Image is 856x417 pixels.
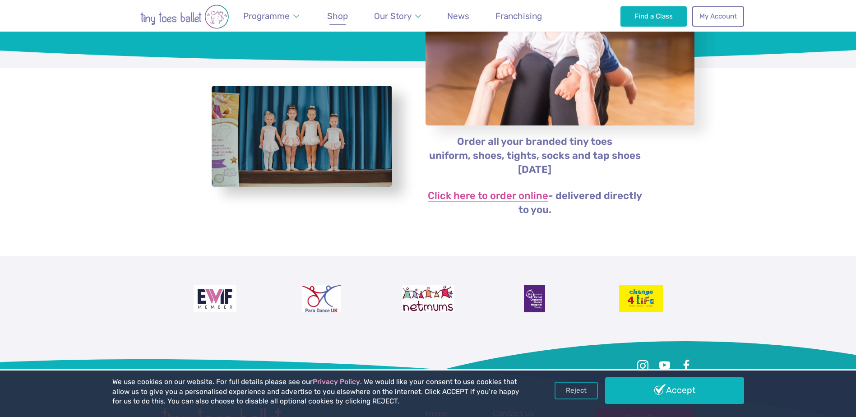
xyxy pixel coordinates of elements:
[194,285,236,312] img: Encouraging Women Into Franchising
[323,5,352,27] a: Shop
[239,5,304,27] a: Programme
[374,11,412,21] span: Our Story
[112,377,523,407] p: We use cookies on our website. For full details please see our . We would like your consent to us...
[112,5,257,29] img: tiny toes ballet
[657,357,673,374] a: Youtube
[243,11,290,21] span: Programme
[370,5,425,27] a: Our Story
[620,6,687,26] a: Find a Class
[212,86,392,187] a: View full-size image
[491,5,546,27] a: Franchising
[313,378,360,386] a: Privacy Policy
[605,377,744,403] a: Accept
[555,382,598,399] a: Reject
[495,11,542,21] span: Franchising
[692,6,744,26] a: My Account
[443,5,474,27] a: News
[635,357,651,374] a: Instagram
[302,285,341,312] img: Para Dance UK
[425,189,645,217] p: - delivered directly to you.
[428,191,548,202] a: Click here to order online
[447,11,469,21] span: News
[327,11,348,21] span: Shop
[678,357,694,374] a: Facebook
[425,135,645,177] p: Order all your branded tiny toes uniform, shoes, tights, socks and tap shoes [DATE]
